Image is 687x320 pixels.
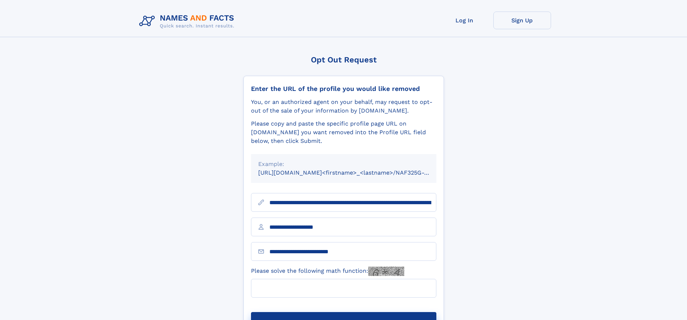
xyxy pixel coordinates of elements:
div: Enter the URL of the profile you would like removed [251,85,436,93]
div: You, or an authorized agent on your behalf, may request to opt-out of the sale of your informatio... [251,98,436,115]
a: Log In [436,12,493,29]
img: Logo Names and Facts [136,12,240,31]
div: Opt Out Request [243,55,444,64]
div: Example: [258,160,429,168]
small: [URL][DOMAIN_NAME]<firstname>_<lastname>/NAF325G-xxxxxxxx [258,169,450,176]
label: Please solve the following math function: [251,267,404,276]
div: Please copy and paste the specific profile page URL on [DOMAIN_NAME] you want removed into the Pr... [251,119,436,145]
a: Sign Up [493,12,551,29]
